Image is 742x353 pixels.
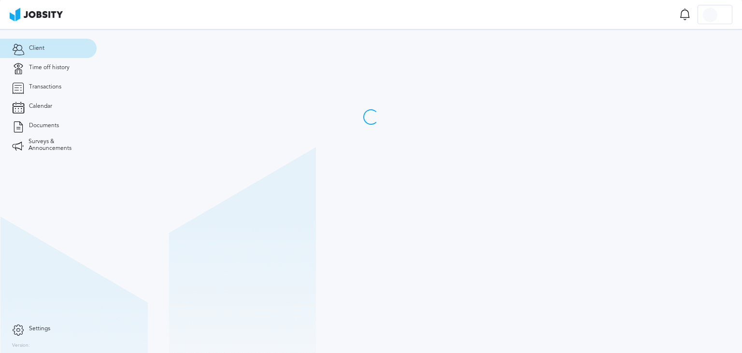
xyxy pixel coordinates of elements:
[29,84,61,90] span: Transactions
[29,64,70,71] span: Time off history
[29,138,85,152] span: Surveys & Announcements
[29,122,59,129] span: Documents
[29,103,52,110] span: Calendar
[12,343,30,349] label: Version:
[29,325,50,332] span: Settings
[29,45,44,52] span: Client
[10,8,63,21] img: ab4bad089aa723f57921c736e9817d99.png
